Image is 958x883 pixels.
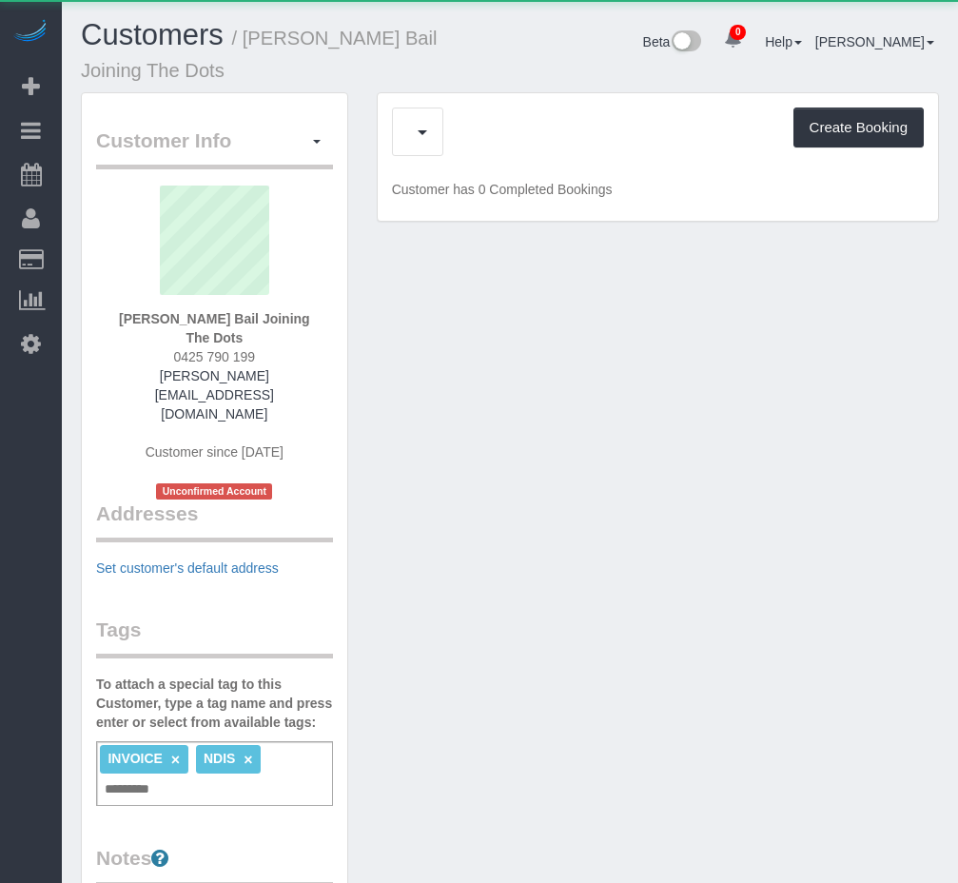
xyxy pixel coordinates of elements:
[765,34,802,49] a: Help
[714,19,752,61] a: 0
[119,311,310,345] strong: [PERSON_NAME] Bail Joining The Dots
[204,751,235,766] span: NDIS
[174,349,256,364] span: 0425 790 199
[96,616,333,658] legend: Tags
[108,751,163,766] span: INVOICE
[81,18,224,51] a: Customers
[730,25,746,40] span: 0
[171,752,180,768] a: ×
[146,444,283,460] span: Customer since [DATE]
[670,30,701,55] img: New interface
[244,752,252,768] a: ×
[96,675,333,732] label: To attach a special tag to this Customer, type a tag name and press enter or select from availabl...
[96,560,279,576] a: Set customer's default address
[815,34,934,49] a: [PERSON_NAME]
[81,28,438,81] small: / [PERSON_NAME] Bail Joining The Dots
[156,483,272,500] span: Unconfirmed Account
[793,108,924,147] button: Create Booking
[392,180,924,199] p: Customer has 0 Completed Bookings
[96,127,333,169] legend: Customer Info
[155,368,274,422] a: [PERSON_NAME][EMAIL_ADDRESS][DOMAIN_NAME]
[11,19,49,46] img: Automaid Logo
[643,34,702,49] a: Beta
